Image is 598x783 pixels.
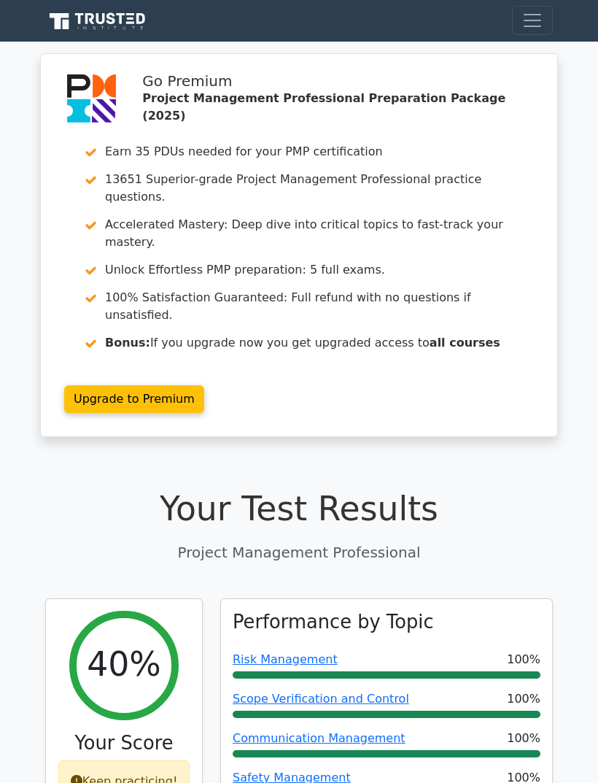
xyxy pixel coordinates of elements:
a: Upgrade to Premium [64,385,204,413]
span: 100% [507,651,540,668]
span: 100% [507,730,540,747]
h3: Your Score [58,732,190,755]
h1: Your Test Results [45,490,553,530]
h3: Performance by Topic [233,611,434,633]
a: Communication Management [233,731,405,745]
p: Project Management Professional [45,541,553,563]
button: Toggle navigation [512,6,553,35]
a: Risk Management [233,652,338,666]
a: Scope Verification and Control [233,692,409,706]
h2: 40% [87,645,161,685]
span: 100% [507,690,540,708]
